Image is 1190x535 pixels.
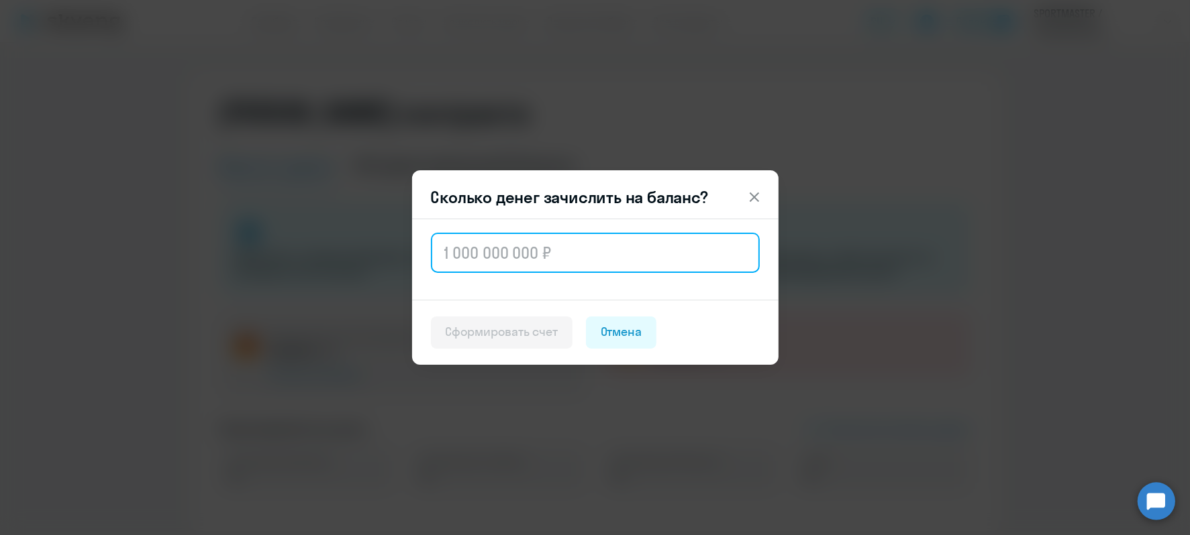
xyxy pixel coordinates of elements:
div: Сформировать счет [446,323,558,341]
input: 1 000 000 000 ₽ [431,233,760,273]
button: Отмена [586,316,657,349]
button: Сформировать счет [431,316,573,349]
div: Отмена [601,323,642,341]
header: Сколько денег зачислить на баланс? [412,186,779,208]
